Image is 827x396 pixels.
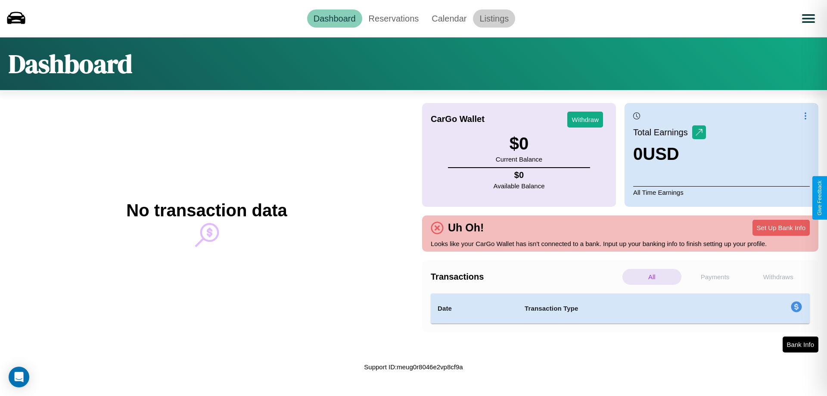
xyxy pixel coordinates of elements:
h4: CarGo Wallet [431,114,485,124]
button: Set Up Bank Info [752,220,810,236]
h4: $ 0 [494,170,545,180]
a: Calendar [425,9,473,28]
p: Looks like your CarGo Wallet has isn't connected to a bank. Input up your banking info to finish ... [431,238,810,249]
a: Reservations [362,9,426,28]
p: Available Balance [494,180,545,192]
h4: Transaction Type [525,303,720,314]
h4: Transactions [431,272,620,282]
a: Dashboard [307,9,362,28]
div: Open Intercom Messenger [9,367,29,387]
h3: $ 0 [496,134,542,153]
p: All [622,269,681,285]
h4: Date [438,303,511,314]
button: Open menu [796,6,821,31]
p: All Time Earnings [633,186,810,198]
p: Payments [686,269,745,285]
p: Total Earnings [633,125,692,140]
h4: Uh Oh! [444,221,488,234]
a: Listings [473,9,515,28]
h1: Dashboard [9,46,132,81]
div: Give Feedback [817,181,823,215]
table: simple table [431,293,810,324]
h3: 0 USD [633,144,706,164]
h2: No transaction data [126,201,287,220]
button: Bank Info [783,337,818,352]
p: Support ID: meug0r8046e2vp8cf9a [364,361,463,373]
p: Withdraws [749,269,808,285]
button: Withdraw [567,112,603,128]
p: Current Balance [496,153,542,165]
